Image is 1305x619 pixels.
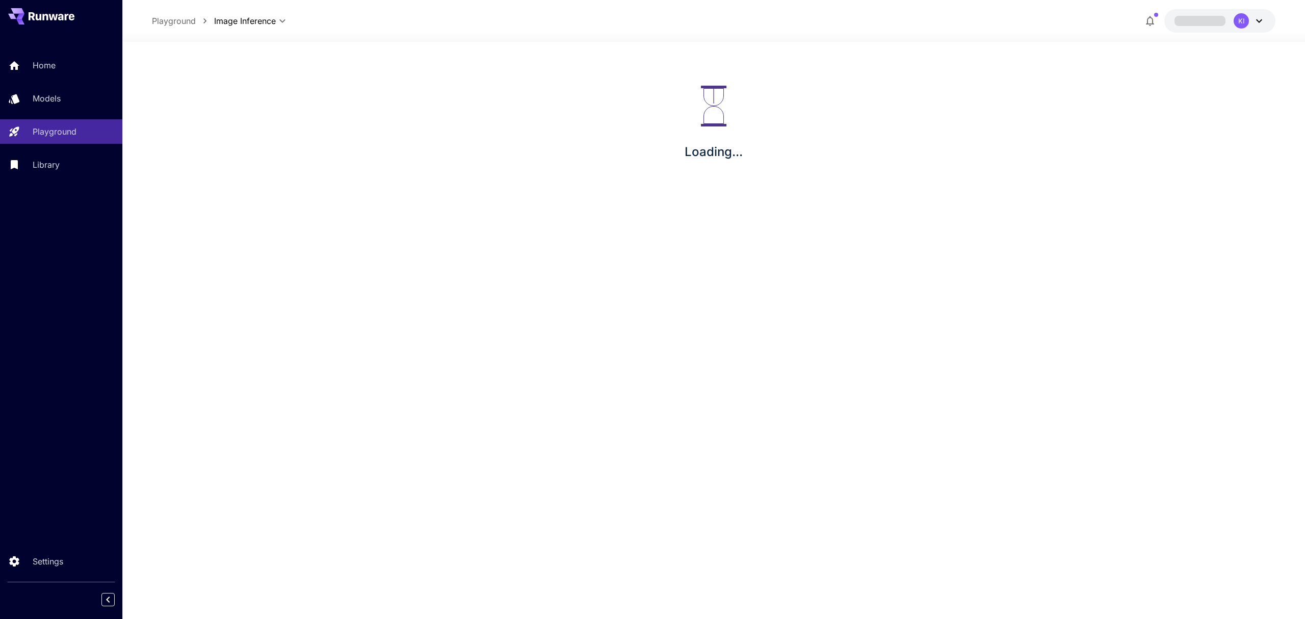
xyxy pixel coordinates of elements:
[1164,9,1275,33] button: KI
[109,590,122,609] div: Collapse sidebar
[152,15,214,27] nav: breadcrumb
[214,15,276,27] span: Image Inference
[33,159,60,171] p: Library
[33,555,63,568] p: Settings
[101,593,115,606] button: Collapse sidebar
[33,59,56,71] p: Home
[152,15,196,27] a: Playground
[685,143,743,161] p: Loading...
[33,125,76,138] p: Playground
[33,92,61,105] p: Models
[1234,13,1249,29] div: KI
